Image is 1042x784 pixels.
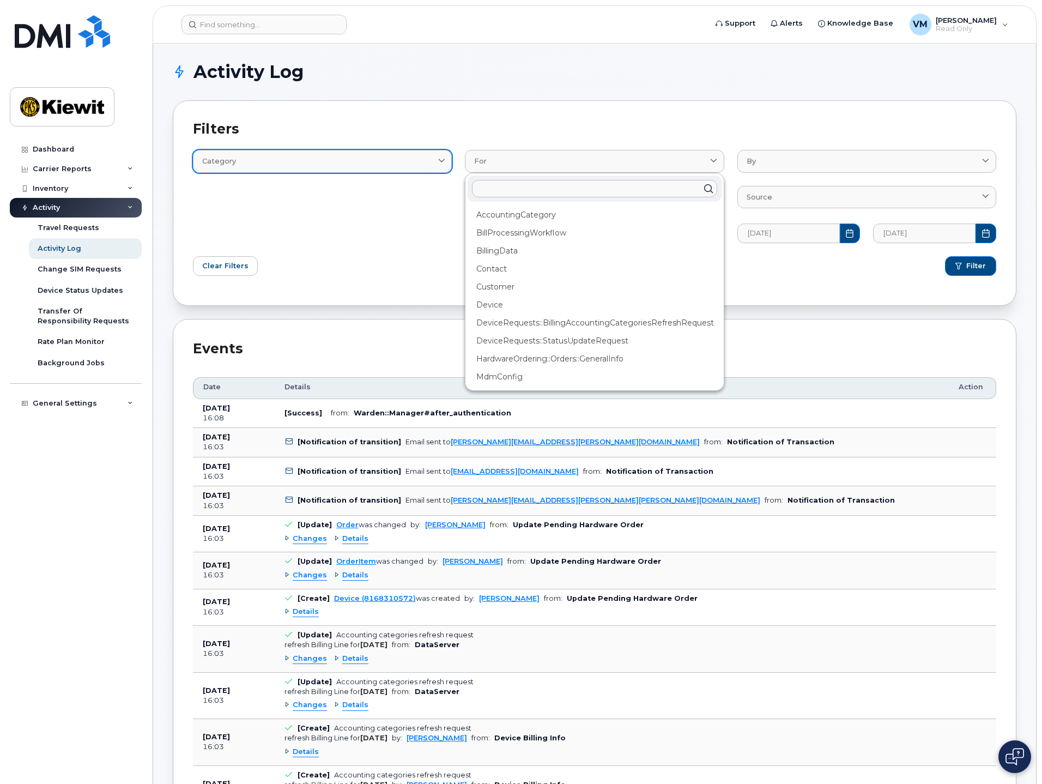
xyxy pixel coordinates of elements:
div: 16:03 [203,472,265,481]
a: Order [336,521,359,529]
span: By [747,156,756,166]
b: Device Billing Info [494,734,566,742]
div: Accounting categories refresh request refresh Billing Line for [284,678,474,696]
span: by: [464,594,475,602]
div: Contact [468,260,721,278]
div: Device [468,296,721,314]
a: [EMAIL_ADDRESS][DOMAIN_NAME] [451,467,579,475]
span: from: [471,734,490,742]
div: BillingData [468,242,721,260]
a: [PERSON_NAME] [443,557,503,565]
div: MdmConfig [468,368,721,386]
span: Details [284,382,311,392]
div: 16:03 [203,696,265,705]
a: [PERSON_NAME] [479,594,540,602]
b: [DATE] [203,686,230,695]
span: Source [747,192,772,202]
span: Details [342,654,368,664]
button: Clear Filters [193,256,258,276]
b: [DATE] [203,598,230,606]
div: Email sent to [405,438,700,446]
div: AccountingCategory [468,206,721,224]
b: Warden::Manager#after_authentication [354,409,511,417]
span: Date [203,382,221,392]
span: Details [342,534,368,544]
div: 16:03 [203,501,265,511]
div: was changed [336,521,406,529]
b: [DATE] [203,433,230,441]
b: [DATE] [203,733,230,741]
span: Filter [966,261,986,271]
div: DeviceRequests::StatusUpdateRequest [468,332,721,350]
a: For [465,150,724,172]
b: [DATE] [203,404,230,412]
span: Changes [293,654,327,664]
h2: Filters [193,120,996,137]
span: Details [293,607,319,617]
div: BillProcessingWorkflow [468,224,721,242]
span: Category [202,156,236,166]
span: Clear Filters [202,261,249,271]
a: [PERSON_NAME][EMAIL_ADDRESS][PERSON_NAME][PERSON_NAME][DOMAIN_NAME] [451,496,760,504]
div: 16:03 [203,534,265,544]
span: Activity Log [193,64,304,80]
div: 16:03 [203,649,265,659]
button: Choose Date [840,224,861,243]
a: Category [193,150,452,172]
img: Open chat [1005,748,1024,765]
a: Device (8168310572) [334,594,416,602]
b: DataServer [415,641,459,649]
b: Update Pending Hardware Order [567,594,698,602]
div: was created [334,594,460,602]
div: Email sent to [405,496,760,504]
div: Customer [468,278,721,296]
button: Choose Date [976,224,996,243]
div: Accounting categories refresh request refresh Billing Line for [284,724,471,742]
a: [PERSON_NAME][EMAIL_ADDRESS][PERSON_NAME][DOMAIN_NAME] [451,438,700,446]
span: by: [428,557,438,565]
span: from: [507,557,526,565]
b: Notification of Transaction [787,496,895,504]
b: [DATE] [203,491,230,499]
span: by: [392,734,402,742]
b: Update Pending Hardware Order [530,557,661,565]
a: Source [737,186,996,208]
b: [Update] [298,521,332,529]
b: [Update] [298,631,332,639]
span: Changes [293,700,327,710]
div: 16:03 [203,742,265,752]
b: [DATE] [203,561,230,569]
span: Details [293,747,319,757]
span: Changes [293,534,327,544]
div: Email sent to [405,467,579,475]
b: [Success] [284,409,322,417]
strong: [DATE] [360,687,387,696]
span: For [474,156,487,166]
div: 16:03 [203,570,265,580]
div: DeviceRequests::BillingAccountingCategoriesRefreshRequest [468,314,721,332]
b: [Notification of transition] [298,467,401,475]
span: from: [544,594,562,602]
b: DataServer [415,687,459,696]
a: OrderItem [336,557,376,565]
a: By [737,150,996,172]
b: Notification of Transaction [727,438,834,446]
b: [DATE] [203,640,230,648]
span: from: [765,496,783,504]
div: 16:08 [203,413,265,423]
b: [Create] [298,594,330,602]
input: MM/DD/YYYY [737,224,840,243]
b: [Update] [298,557,332,565]
button: Filter [945,256,996,276]
b: [Update] [298,678,332,686]
strong: [DATE] [360,734,387,742]
a: [PERSON_NAME] [407,734,467,742]
b: Notification of Transaction [606,467,713,475]
span: by: [410,521,421,529]
span: Details [342,700,368,710]
a: [PERSON_NAME] [425,521,486,529]
span: Changes [293,570,327,581]
span: from: [704,438,723,446]
span: from: [331,409,349,417]
th: Action [949,377,996,399]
